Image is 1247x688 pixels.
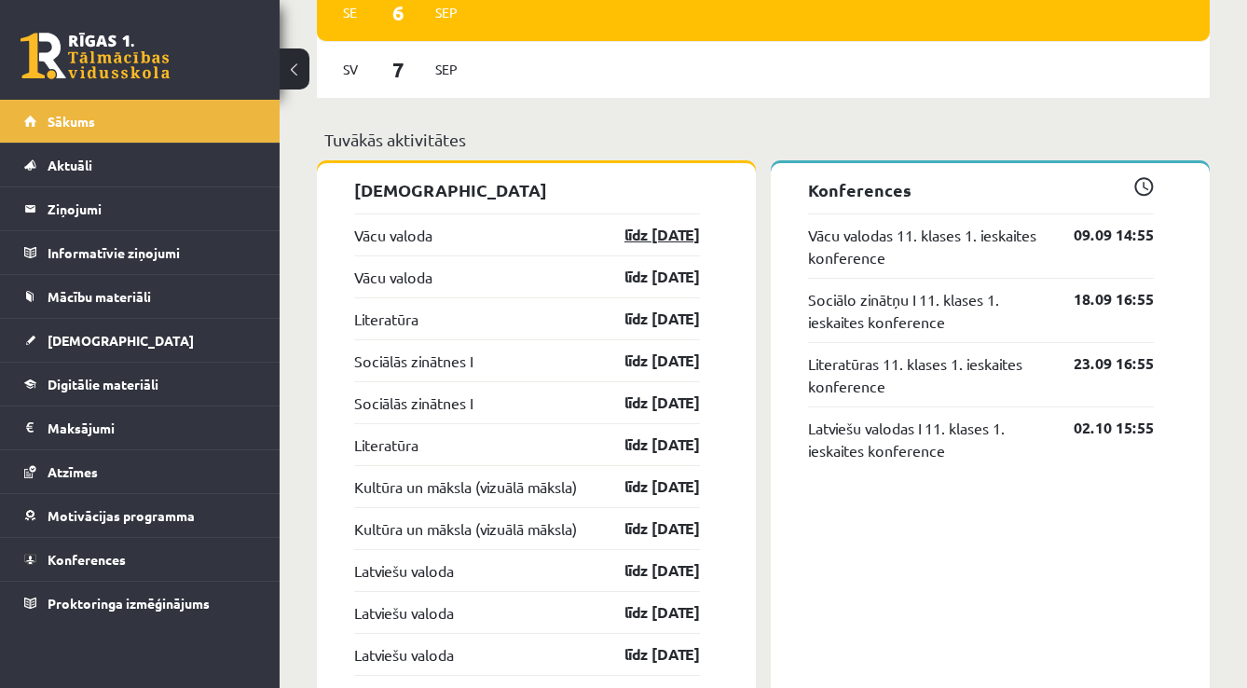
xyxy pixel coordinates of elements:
a: Sociālās zinātnes I [354,350,473,372]
span: Digitālie materiāli [48,376,158,392]
a: Vācu valoda [354,266,432,288]
a: līdz [DATE] [592,601,700,624]
a: Kultūra un māksla (vizuālā māksla) [354,517,577,540]
a: 02.10 15:55 [1046,417,1154,439]
a: Konferences [24,538,256,581]
a: Atzīmes [24,450,256,493]
a: līdz [DATE] [592,224,700,246]
span: Sv [331,55,370,84]
span: Sep [427,55,466,84]
span: Atzīmes [48,463,98,480]
legend: Informatīvie ziņojumi [48,231,256,274]
span: Aktuāli [48,157,92,173]
legend: Maksājumi [48,406,256,449]
a: Literatūra [354,308,418,330]
a: Sociālās zinātnes I [354,392,473,414]
legend: Ziņojumi [48,187,256,230]
span: 7 [370,54,428,85]
a: Latviešu valodas I 11. klases 1. ieskaites konference [808,417,1046,461]
a: Literatūra [354,433,418,456]
a: 09.09 14:55 [1046,224,1154,246]
a: līdz [DATE] [592,392,700,414]
a: Sākums [24,100,256,143]
a: Vācu valodas 11. klases 1. ieskaites konference [808,224,1046,268]
a: Informatīvie ziņojumi [24,231,256,274]
a: Mācību materiāli [24,275,256,318]
a: līdz [DATE] [592,643,700,666]
a: Vācu valoda [354,224,432,246]
a: Latviešu valoda [354,643,454,666]
a: Latviešu valoda [354,601,454,624]
a: Ziņojumi [24,187,256,230]
a: Digitālie materiāli [24,363,256,406]
a: līdz [DATE] [592,350,700,372]
a: Literatūras 11. klases 1. ieskaites konference [808,352,1046,397]
a: līdz [DATE] [592,433,700,456]
a: līdz [DATE] [592,308,700,330]
a: 18.09 16:55 [1046,288,1154,310]
a: Motivācijas programma [24,494,256,537]
a: Sociālo zinātņu I 11. klases 1. ieskaites konference [808,288,1046,333]
span: Mācību materiāli [48,288,151,305]
p: Konferences [808,177,1154,202]
a: līdz [DATE] [592,559,700,582]
span: Proktoringa izmēģinājums [48,595,210,612]
a: Proktoringa izmēģinājums [24,582,256,625]
a: līdz [DATE] [592,266,700,288]
span: [DEMOGRAPHIC_DATA] [48,332,194,349]
a: [DEMOGRAPHIC_DATA] [24,319,256,362]
p: [DEMOGRAPHIC_DATA] [354,177,700,202]
span: Konferences [48,551,126,568]
p: Tuvākās aktivitātes [324,127,1202,152]
a: Latviešu valoda [354,559,454,582]
a: līdz [DATE] [592,517,700,540]
a: Aktuāli [24,144,256,186]
a: 23.09 16:55 [1046,352,1154,375]
a: Rīgas 1. Tālmācības vidusskola [21,33,170,79]
span: Sākums [48,113,95,130]
a: Maksājumi [24,406,256,449]
span: Motivācijas programma [48,507,195,524]
a: līdz [DATE] [592,475,700,498]
a: Kultūra un māksla (vizuālā māksla) [354,475,577,498]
